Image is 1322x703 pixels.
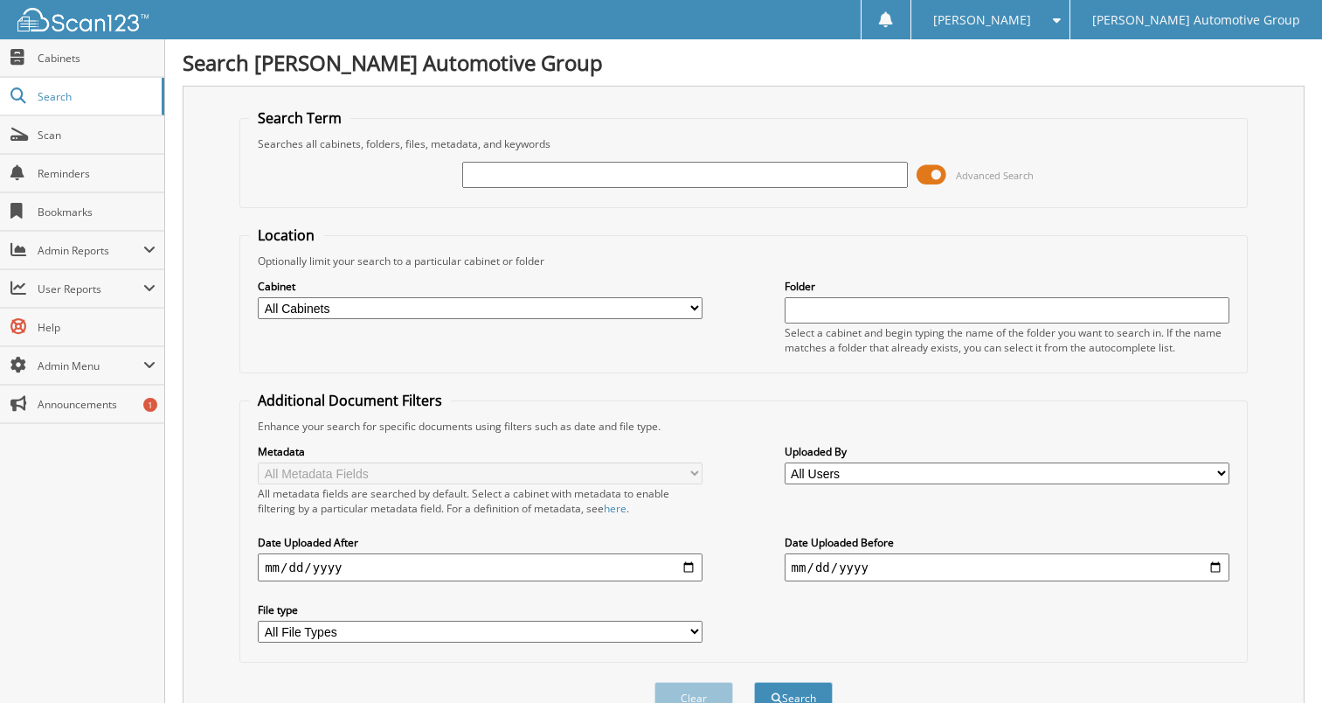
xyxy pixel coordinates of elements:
label: Date Uploaded After [258,535,703,550]
span: [PERSON_NAME] [933,15,1031,25]
legend: Location [249,226,323,245]
div: Enhance your search for specific documents using filters such as date and file type. [249,419,1238,434]
span: Advanced Search [956,169,1034,182]
div: 1 [143,398,157,412]
span: Admin Menu [38,358,143,373]
span: Admin Reports [38,243,143,258]
label: Metadata [258,444,703,459]
div: Optionally limit your search to a particular cabinet or folder [249,254,1238,268]
input: end [785,553,1229,581]
span: Scan [38,128,156,143]
img: scan123-logo-white.svg [17,8,149,31]
legend: Search Term [249,108,350,128]
span: [PERSON_NAME] Automotive Group [1092,15,1300,25]
span: Cabinets [38,51,156,66]
div: All metadata fields are searched by default. Select a cabinet with metadata to enable filtering b... [258,486,703,516]
h1: Search [PERSON_NAME] Automotive Group [183,48,1305,77]
legend: Additional Document Filters [249,391,451,410]
label: File type [258,602,703,617]
a: here [604,501,626,516]
label: Folder [785,279,1229,294]
label: Cabinet [258,279,703,294]
span: User Reports [38,282,143,296]
span: Bookmarks [38,205,156,219]
span: Search [38,89,153,104]
span: Announcements [38,397,156,412]
div: Select a cabinet and begin typing the name of the folder you want to search in. If the name match... [785,325,1229,355]
label: Date Uploaded Before [785,535,1229,550]
span: Reminders [38,166,156,181]
div: Searches all cabinets, folders, files, metadata, and keywords [249,136,1238,151]
label: Uploaded By [785,444,1229,459]
input: start [258,553,703,581]
span: Help [38,320,156,335]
